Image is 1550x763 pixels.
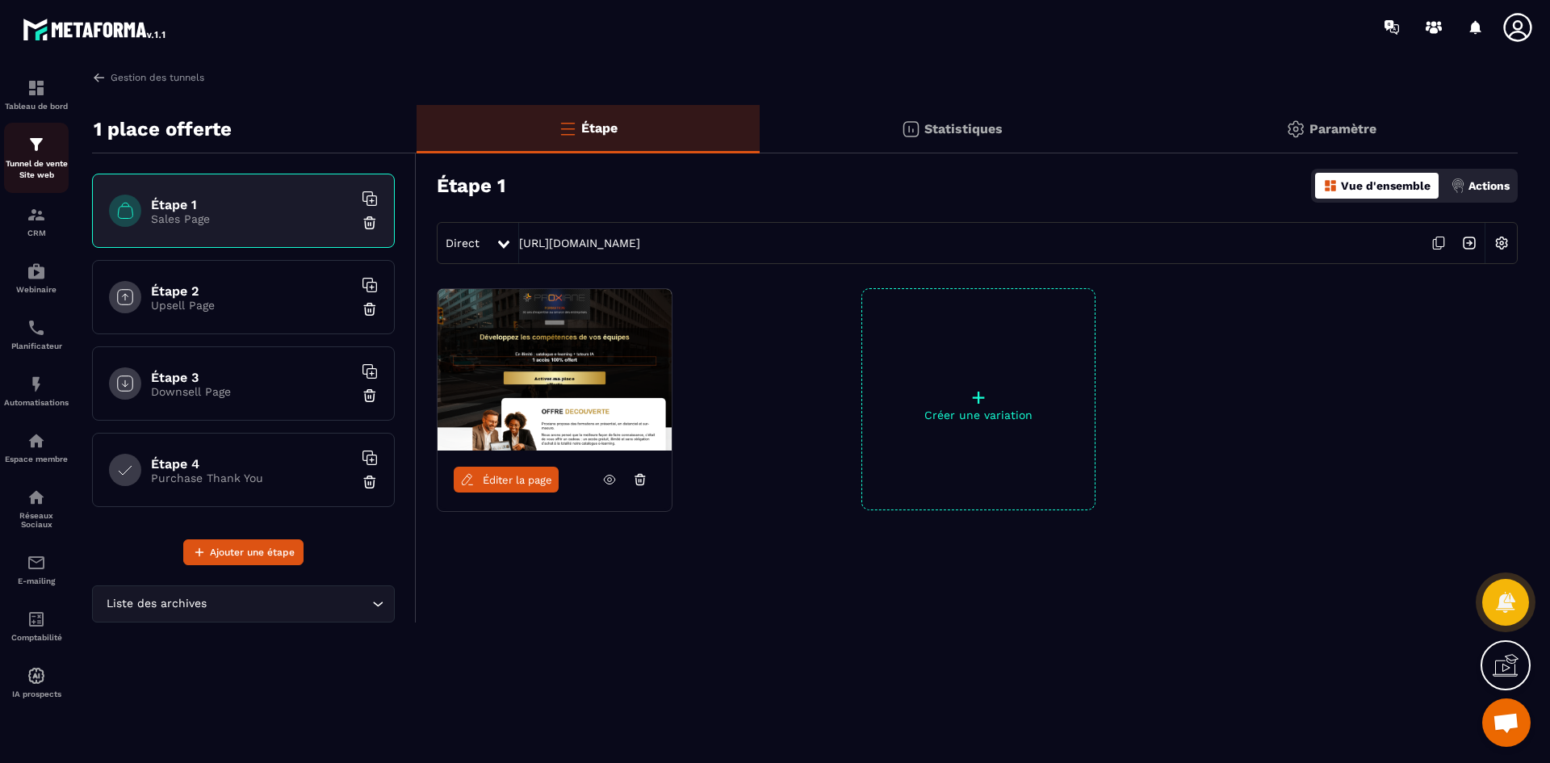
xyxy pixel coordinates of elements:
[362,301,378,317] img: trash
[446,237,480,249] span: Direct
[1482,698,1531,747] a: Ouvrir le chat
[151,456,353,472] h6: Étape 4
[183,539,304,565] button: Ajouter une étape
[4,193,69,249] a: formationformationCRM
[92,585,395,623] div: Search for option
[4,633,69,642] p: Comptabilité
[210,595,368,613] input: Search for option
[4,597,69,654] a: accountantaccountantComptabilité
[1451,178,1465,193] img: actions.d6e523a2.png
[103,595,210,613] span: Liste des archives
[362,388,378,404] img: trash
[362,215,378,231] img: trash
[4,455,69,463] p: Espace membre
[483,474,552,486] span: Éditer la page
[151,299,353,312] p: Upsell Page
[519,237,640,249] a: [URL][DOMAIN_NAME]
[1486,228,1517,258] img: setting-w.858f3a88.svg
[438,289,672,451] img: image
[92,70,107,85] img: arrow
[4,419,69,476] a: automationsautomationsEspace membre
[151,370,353,385] h6: Étape 3
[151,197,353,212] h6: Étape 1
[27,553,46,572] img: email
[454,467,559,493] a: Éditer la page
[23,15,168,44] img: logo
[27,78,46,98] img: formation
[27,488,46,507] img: social-network
[1309,121,1376,136] p: Paramètre
[362,474,378,490] img: trash
[151,472,353,484] p: Purchase Thank You
[27,666,46,685] img: automations
[1468,179,1510,192] p: Actions
[581,120,618,136] p: Étape
[1454,228,1485,258] img: arrow-next.bcc2205e.svg
[924,121,1003,136] p: Statistiques
[151,385,353,398] p: Downsell Page
[4,228,69,237] p: CRM
[4,66,69,123] a: formationformationTableau de bord
[4,342,69,350] p: Planificateur
[27,318,46,337] img: scheduler
[862,386,1095,409] p: +
[151,283,353,299] h6: Étape 2
[4,476,69,541] a: social-networksocial-networkRéseaux Sociaux
[27,262,46,281] img: automations
[4,541,69,597] a: emailemailE-mailing
[1323,178,1338,193] img: dashboard-orange.40269519.svg
[4,158,69,181] p: Tunnel de vente Site web
[4,690,69,698] p: IA prospects
[4,285,69,294] p: Webinaire
[4,363,69,419] a: automationsautomationsAutomatisations
[92,70,204,85] a: Gestion des tunnels
[27,135,46,154] img: formation
[437,174,505,197] h3: Étape 1
[4,576,69,585] p: E-mailing
[27,431,46,451] img: automations
[862,409,1095,421] p: Créer une variation
[4,123,69,193] a: formationformationTunnel de vente Site web
[4,511,69,529] p: Réseaux Sociaux
[210,544,295,560] span: Ajouter une étape
[94,113,232,145] p: 1 place offerte
[27,375,46,394] img: automations
[27,205,46,224] img: formation
[4,306,69,363] a: schedulerschedulerPlanificateur
[1286,119,1305,139] img: setting-gr.5f69749f.svg
[1341,179,1431,192] p: Vue d'ensemble
[4,398,69,407] p: Automatisations
[27,610,46,629] img: accountant
[558,119,577,138] img: bars-o.4a397970.svg
[4,102,69,111] p: Tableau de bord
[901,119,920,139] img: stats.20deebd0.svg
[151,212,353,225] p: Sales Page
[4,249,69,306] a: automationsautomationsWebinaire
